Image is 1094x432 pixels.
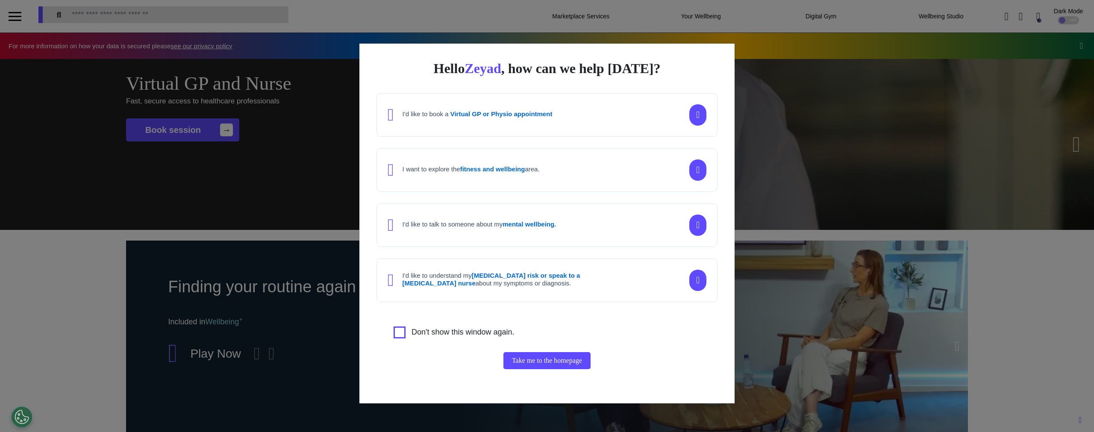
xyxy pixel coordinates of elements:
[403,220,556,228] h4: I'd like to talk to someone about my
[403,272,580,287] strong: [MEDICAL_DATA] risk or speak to a [MEDICAL_DATA] nurse
[394,326,406,338] input: Agree to privacy policy
[450,110,553,118] strong: Virtual GP or Physio appointment
[11,406,32,428] button: Open Preferences
[503,220,556,228] strong: mental wellbeing.
[376,61,718,76] div: Hello , how can we help [DATE]?
[503,352,591,369] button: Take me to the homepage
[412,326,515,338] label: Don't show this window again.
[460,165,525,173] strong: fitness and wellbeing
[403,110,553,118] h4: I'd like to book a
[465,61,501,76] span: Zeyad
[403,165,540,173] h4: I want to explore the area.
[403,272,608,287] h4: I'd like to understand my about my symptoms or diagnosis.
